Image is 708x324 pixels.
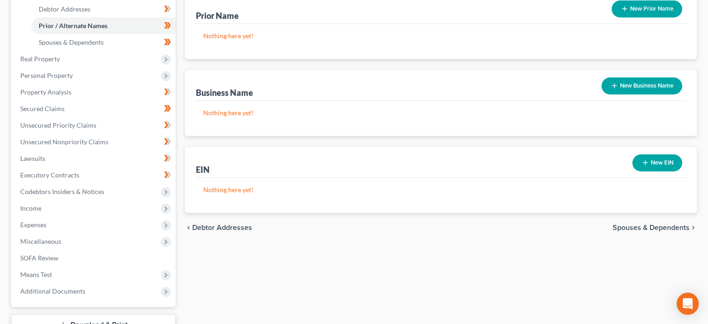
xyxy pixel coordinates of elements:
[39,22,107,29] span: Prior / Alternate Names
[20,71,73,79] span: Personal Property
[20,138,108,146] span: Unsecured Nonpriority Claims
[20,254,59,262] span: SOFA Review
[20,88,71,96] span: Property Analysis
[203,108,678,118] p: Nothing here yet!
[203,185,678,194] p: Nothing here yet!
[20,237,61,245] span: Miscellaneous
[196,164,210,175] div: EIN
[185,224,192,231] i: chevron_left
[13,117,176,134] a: Unsecured Priority Claims
[690,224,697,231] i: chevron_right
[185,224,252,231] button: chevron_left Debtor Addresses
[13,167,176,183] a: Executory Contracts
[39,38,104,46] span: Spouses & Dependents
[20,188,104,195] span: Codebtors Insiders & Notices
[13,134,176,150] a: Unsecured Nonpriority Claims
[20,221,47,229] span: Expenses
[613,224,690,231] span: Spouses & Dependents
[677,293,699,315] div: Open Intercom Messenger
[13,250,176,266] a: SOFA Review
[20,121,96,129] span: Unsecured Priority Claims
[13,84,176,100] a: Property Analysis
[196,87,253,98] div: Business Name
[31,34,176,51] a: Spouses & Dependents
[31,1,176,18] a: Debtor Addresses
[203,31,678,41] p: Nothing here yet!
[613,224,697,231] button: Spouses & Dependents chevron_right
[39,5,90,13] span: Debtor Addresses
[192,224,252,231] span: Debtor Addresses
[20,204,41,212] span: Income
[13,100,176,117] a: Secured Claims
[20,55,60,63] span: Real Property
[20,154,45,162] span: Lawsuits
[196,10,239,21] div: Prior Name
[612,0,682,18] button: New Prior Name
[20,105,65,112] span: Secured Claims
[31,18,176,34] a: Prior / Alternate Names
[13,150,176,167] a: Lawsuits
[20,287,85,295] span: Additional Documents
[20,271,52,278] span: Means Test
[20,171,79,179] span: Executory Contracts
